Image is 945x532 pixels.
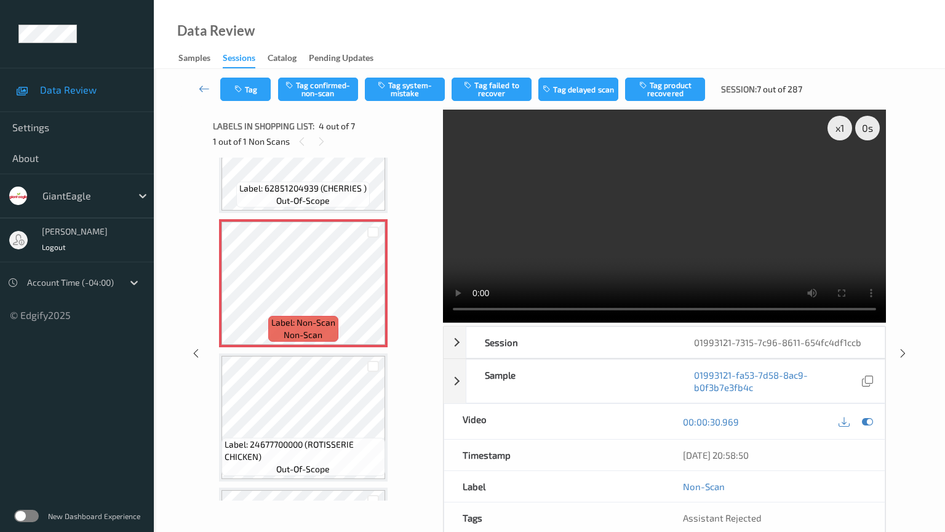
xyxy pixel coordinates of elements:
[444,404,664,439] div: Video
[319,120,355,132] span: 4 out of 7
[271,316,335,329] span: Label: Non-Scan
[284,329,322,341] span: non-scan
[466,327,676,358] div: Session
[223,52,255,68] div: Sessions
[444,326,885,358] div: Session01993121-7315-7c96-8611-654fc4df1ccb
[268,50,309,67] a: Catalog
[827,116,852,140] div: x 1
[676,327,885,358] div: 01993121-7315-7c96-8611-654fc4df1ccb
[855,116,880,140] div: 0 s
[365,78,445,101] button: Tag system-mistake
[220,78,271,101] button: Tag
[444,471,664,502] div: Label
[757,83,802,95] span: 7 out of 287
[466,360,676,403] div: Sample
[309,52,373,67] div: Pending Updates
[452,78,532,101] button: Tag failed to recover
[223,50,268,68] a: Sessions
[178,50,223,67] a: Samples
[444,440,664,470] div: Timestamp
[444,359,885,403] div: Sample01993121-fa53-7d58-8ac9-b0f3b7e3fb4c
[239,182,367,195] span: Label: 62851204939 (CHERRIES )
[694,369,859,393] a: 01993121-fa53-7d58-8ac9-b0f3b7e3fb4c
[538,78,618,101] button: Tag delayed scan
[683,416,739,428] a: 00:00:30.969
[276,195,330,207] span: out-of-scope
[721,83,757,95] span: Session:
[683,449,866,461] div: [DATE] 20:58:50
[225,438,382,463] span: Label: 24677700000 (ROTISSERIE CHICKEN)
[213,120,314,132] span: Labels in shopping list:
[625,78,705,101] button: Tag product recovered
[278,78,358,101] button: Tag confirmed-non-scan
[309,50,386,67] a: Pending Updates
[268,52,297,67] div: Catalog
[683,480,725,493] a: Non-Scan
[213,134,434,149] div: 1 out of 1 Non Scans
[178,52,210,67] div: Samples
[276,463,330,475] span: out-of-scope
[683,512,762,523] span: Assistant Rejected
[177,25,255,37] div: Data Review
